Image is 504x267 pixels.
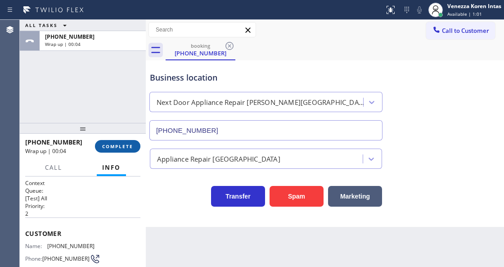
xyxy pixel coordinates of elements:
[102,143,133,149] span: COMPLETE
[47,243,94,249] span: [PHONE_NUMBER]
[328,186,382,207] button: Marketing
[25,229,140,238] span: Customer
[157,97,364,108] div: Next Door Appliance Repair [PERSON_NAME][GEOGRAPHIC_DATA][PERSON_NAME]
[25,138,82,146] span: [PHONE_NUMBER]
[270,186,324,207] button: Spam
[95,140,140,153] button: COMPLETE
[426,22,495,39] button: Call to Customer
[20,20,76,31] button: ALL TASKS
[25,187,140,195] h2: Queue:
[25,147,66,155] span: Wrap up | 00:04
[45,163,62,172] span: Call
[97,159,126,176] button: Info
[166,40,234,59] div: (470) 378-2417
[25,195,140,202] p: [Test] All
[25,255,42,262] span: Phone:
[149,120,382,140] input: Phone Number
[42,255,90,262] span: [PHONE_NUMBER]
[25,22,58,28] span: ALL TASKS
[442,27,489,35] span: Call to Customer
[25,202,140,210] h2: Priority:
[102,163,121,172] span: Info
[413,4,426,16] button: Mute
[25,179,140,187] h1: Context
[166,49,234,57] div: [PHONE_NUMBER]
[45,33,94,41] span: [PHONE_NUMBER]
[40,159,67,176] button: Call
[447,11,482,17] span: Available | 1:01
[166,42,234,49] div: booking
[149,23,256,37] input: Search
[447,2,501,10] div: Venezza Koren Intas
[150,72,382,84] div: Business location
[25,210,140,217] p: 2
[25,243,47,249] span: Name:
[157,154,280,164] div: Appliance Repair [GEOGRAPHIC_DATA]
[45,41,81,47] span: Wrap up | 00:04
[211,186,265,207] button: Transfer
